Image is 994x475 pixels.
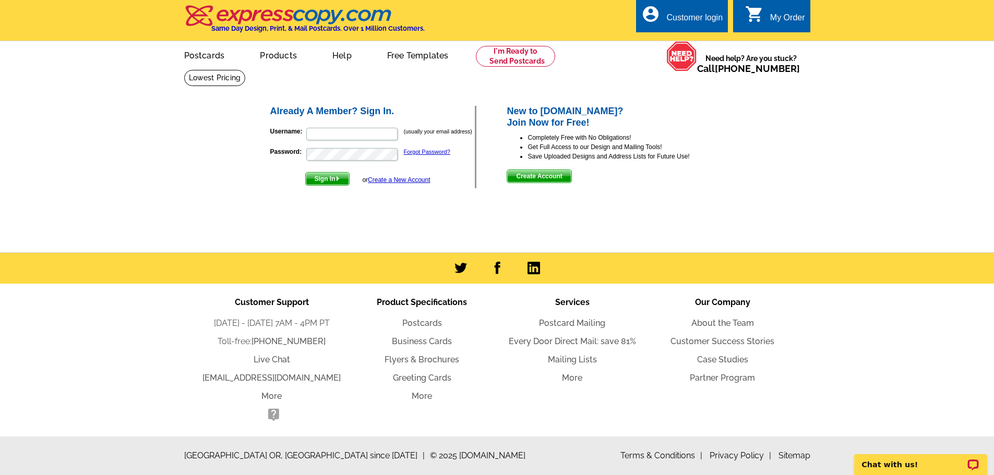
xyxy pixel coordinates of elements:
[539,318,605,328] a: Postcard Mailing
[305,172,350,186] button: Sign In
[528,142,725,152] li: Get Full Access to our Design and Mailing Tools!
[377,297,467,307] span: Product Specifications
[507,170,571,182] span: Create Account
[392,336,452,346] a: Business Cards
[430,449,525,462] span: © 2025 [DOMAIN_NAME]
[697,355,748,364] a: Case Studies
[252,336,326,346] a: [PHONE_NUMBER]
[402,318,442,328] a: Postcards
[404,149,450,155] a: Forgot Password?
[243,42,314,67] a: Products
[270,147,305,156] label: Password:
[745,11,805,25] a: shopping_cart My Order
[690,373,755,383] a: Partner Program
[715,63,800,74] a: [PHONE_NUMBER]
[197,317,347,330] li: [DATE] - [DATE] 7AM - 4PM PT
[691,318,754,328] a: About the Team
[270,127,305,136] label: Username:
[197,335,347,348] li: Toll-free:
[393,373,451,383] a: Greeting Cards
[620,450,702,460] a: Terms & Conditions
[509,336,636,346] a: Every Door Direct Mail: save 81%
[404,128,472,135] small: (usually your email address)
[745,5,764,23] i: shopping_cart
[184,13,425,32] a: Same Day Design, Print, & Mail Postcards. Over 1 Million Customers.
[666,41,697,71] img: help
[235,297,309,307] span: Customer Support
[385,355,459,364] a: Flyers & Brochures
[261,391,282,401] a: More
[770,13,805,28] div: My Order
[666,13,723,28] div: Customer login
[779,450,810,460] a: Sitemap
[555,297,590,307] span: Services
[548,355,597,364] a: Mailing Lists
[412,391,432,401] a: More
[710,450,771,460] a: Privacy Policy
[306,173,349,185] span: Sign In
[507,106,725,128] h2: New to [DOMAIN_NAME]? Join Now for Free!
[507,169,571,183] button: Create Account
[528,152,725,161] li: Save Uploaded Designs and Address Lists for Future Use!
[167,42,242,67] a: Postcards
[270,106,475,117] h2: Already A Member? Sign In.
[670,336,774,346] a: Customer Success Stories
[370,42,465,67] a: Free Templates
[336,176,340,181] img: button-next-arrow-white.png
[211,25,425,32] h4: Same Day Design, Print, & Mail Postcards. Over 1 Million Customers.
[362,175,430,185] div: or
[202,373,341,383] a: [EMAIL_ADDRESS][DOMAIN_NAME]
[847,442,994,475] iframe: LiveChat chat widget
[316,42,368,67] a: Help
[641,11,723,25] a: account_circle Customer login
[368,176,430,184] a: Create a New Account
[528,133,725,142] li: Completely Free with No Obligations!
[695,297,750,307] span: Our Company
[562,373,582,383] a: More
[697,63,800,74] span: Call
[697,53,805,74] span: Need help? Are you stuck?
[641,5,660,23] i: account_circle
[184,449,425,462] span: [GEOGRAPHIC_DATA] OR, [GEOGRAPHIC_DATA] since [DATE]
[254,355,290,364] a: Live Chat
